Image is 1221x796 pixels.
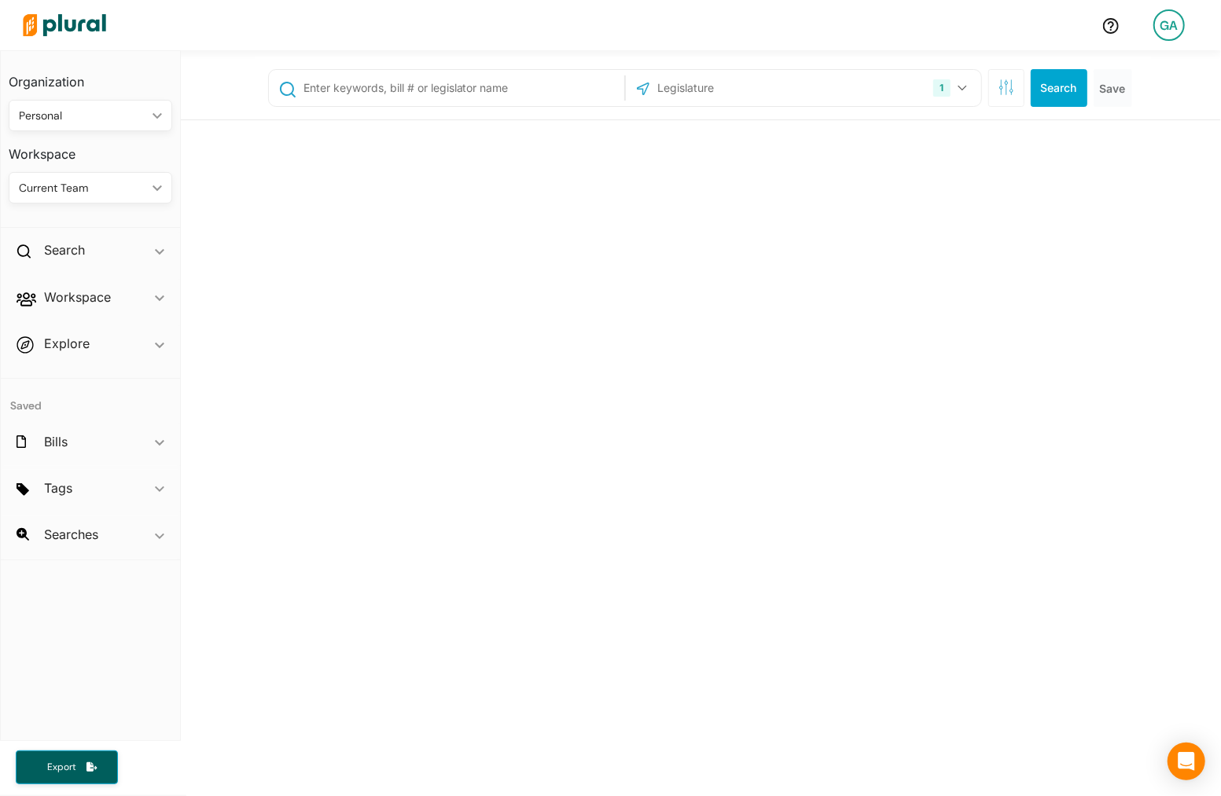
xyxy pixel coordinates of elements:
[927,73,976,103] button: 1
[9,59,172,94] h3: Organization
[933,79,950,97] div: 1
[1094,69,1132,107] button: Save
[9,131,172,166] h3: Workspace
[998,79,1014,93] span: Search Filters
[44,479,72,497] h2: Tags
[19,180,146,196] div: Current Team
[1168,743,1205,780] div: Open Intercom Messenger
[44,526,98,543] h2: Searches
[44,288,111,306] h2: Workspace
[1031,69,1087,107] button: Search
[44,335,90,352] h2: Explore
[302,73,620,103] input: Enter keywords, bill # or legislator name
[44,241,85,259] h2: Search
[656,73,825,103] input: Legislature
[19,108,146,124] div: Personal
[1141,3,1197,47] a: GA
[44,433,68,450] h2: Bills
[1,379,180,417] h4: Saved
[36,761,86,774] span: Export
[16,750,118,784] button: Export
[1153,9,1185,41] div: GA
